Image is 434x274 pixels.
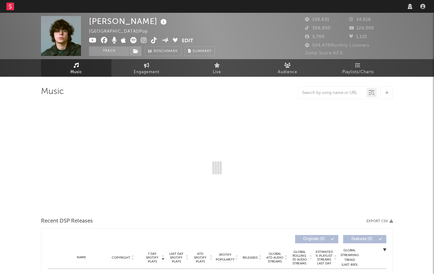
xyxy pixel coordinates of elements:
[41,59,111,77] a: Music
[89,46,129,56] button: Track
[41,217,93,225] span: Recent DSP Releases
[154,48,178,55] span: Benchmark
[89,16,168,27] div: [PERSON_NAME]
[305,43,369,48] span: 594,478 Monthly Listeners
[343,235,386,243] button: Features(0)
[349,35,367,39] span: 1,125
[323,59,393,77] a: Playlists/Charts
[349,26,374,30] span: 124,000
[305,26,331,30] span: 306,800
[192,252,209,263] span: ATD Spotify Plays
[70,68,82,76] span: Music
[366,219,393,223] button: Export CSV
[291,250,308,265] span: Global Rolling 7D Audio Streams
[193,50,212,53] span: Summary
[182,37,193,45] button: Edit
[295,235,338,243] button: Originals(0)
[89,28,155,35] div: [GEOGRAPHIC_DATA] | Pop
[213,68,221,76] span: Live
[243,256,258,260] span: Released
[342,68,374,76] span: Playlists/Charts
[305,18,329,22] span: 106,631
[305,51,343,55] span: Jump Score: 93.9
[112,256,130,260] span: Copyright
[266,252,284,263] span: Global ATD Audio Streams
[315,250,333,265] span: Estimated % Playlist Streams Last Day
[299,237,329,241] span: Originals ( 0 )
[182,59,252,77] a: Live
[145,46,181,56] a: Benchmark
[111,59,182,77] a: Engagement
[168,252,185,263] span: Last Day Spotify Plays
[216,253,235,262] span: Spotify Popularity
[340,248,359,267] div: Global Streaming Trend (Last 60D)
[278,68,297,76] span: Audience
[299,90,366,96] input: Search by song name or URL
[349,18,371,22] span: 14,616
[305,35,325,39] span: 5,700
[252,59,323,77] a: Audience
[347,237,377,241] span: Features ( 0 )
[185,46,215,56] button: Summary
[134,68,159,76] span: Engagement
[60,255,102,260] div: Name
[144,252,161,263] span: 7 Day Spotify Plays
